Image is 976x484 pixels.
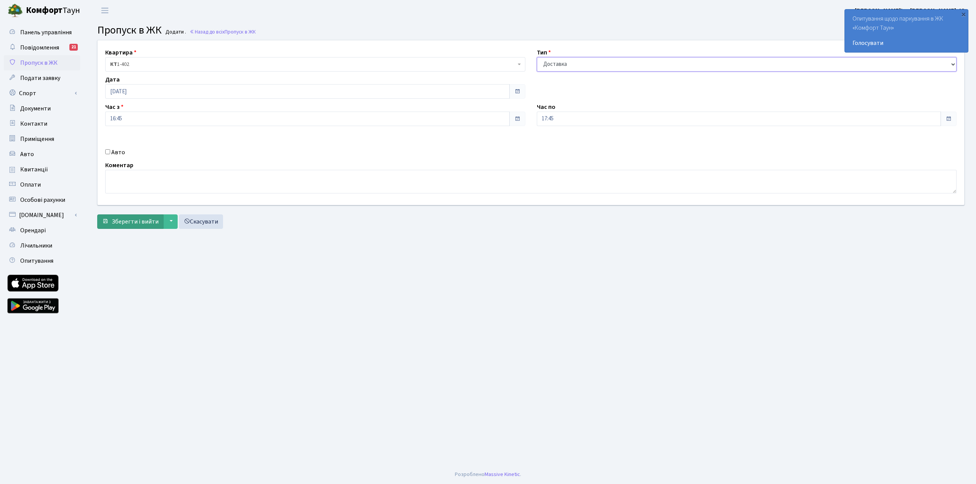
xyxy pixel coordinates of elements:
span: Квитанції [20,165,48,174]
label: Коментар [105,161,133,170]
span: Панель управління [20,28,72,37]
span: Пропуск в ЖК [225,28,256,35]
a: Лічильники [4,238,80,253]
a: Оплати [4,177,80,192]
span: Повідомлення [20,43,59,52]
span: Контакти [20,120,47,128]
a: Авто [4,147,80,162]
span: Орендарі [20,226,46,235]
button: Зберегти і вийти [97,214,164,229]
span: Приміщення [20,135,54,143]
a: Орендарі [4,223,80,238]
div: Опитування щодо паркування в ЖК «Комфорт Таун» [845,10,968,52]
span: Лічильники [20,241,52,250]
span: Оплати [20,181,41,189]
a: Приміщення [4,131,80,147]
a: Пропуск в ЖК [4,55,80,70]
a: Massive Kinetic [485,470,520,478]
span: Пропуск в ЖК [20,59,58,67]
b: Комфорт [26,4,63,16]
img: logo.png [8,3,23,18]
a: Скасувати [179,214,223,229]
span: <b>КТ</b>&nbsp;&nbsp;&nbsp;&nbsp;1-402 [110,61,516,68]
label: Дата [105,75,120,84]
label: Час по [537,102,555,112]
div: × [960,10,967,18]
a: Спорт [4,86,80,101]
label: Квартира [105,48,136,57]
a: [PERSON_NAME]’єв [PERSON_NAME]. Ю. [855,6,967,15]
a: Контакти [4,116,80,131]
small: Додати . [164,29,186,35]
a: Голосувати [852,38,960,48]
span: Зберегти і вийти [112,217,159,226]
span: Авто [20,150,34,158]
div: Розроблено . [455,470,521,479]
label: Авто [111,148,125,157]
a: Опитування [4,253,80,268]
span: Таун [26,4,80,17]
div: 21 [69,44,78,51]
span: <b>КТ</b>&nbsp;&nbsp;&nbsp;&nbsp;1-402 [105,57,525,72]
a: Подати заявку [4,70,80,86]
label: Тип [537,48,551,57]
span: Опитування [20,257,53,265]
a: Панель управління [4,25,80,40]
b: КТ [110,61,117,68]
a: Особові рахунки [4,192,80,208]
a: Документи [4,101,80,116]
label: Час з [105,102,124,112]
a: Назад до всіхПропуск в ЖК [189,28,256,35]
span: Пропуск в ЖК [97,22,162,38]
span: Подати заявку [20,74,60,82]
a: Повідомлення21 [4,40,80,55]
a: Квитанції [4,162,80,177]
span: Особові рахунки [20,196,65,204]
button: Переключити навігацію [95,4,114,17]
span: Документи [20,104,51,113]
a: [DOMAIN_NAME] [4,208,80,223]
